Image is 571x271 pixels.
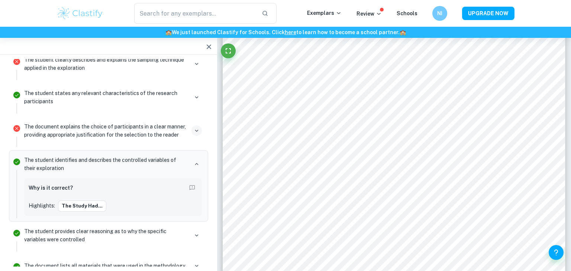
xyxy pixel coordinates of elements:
[29,202,55,210] p: Highlights:
[165,29,172,35] span: 🏫
[462,7,514,20] button: UPGRADE NOW
[436,9,444,17] h6: NI
[24,227,188,244] p: The student provides clear reasoning as to why the specific variables were controlled
[397,10,417,16] a: Schools
[12,262,21,271] svg: Correct
[24,56,188,72] p: The student clearly describes and explains the sampling technique applied in the exploration
[400,29,406,35] span: 🏫
[12,91,21,99] svg: Correct
[24,156,188,172] p: The student identifies and describes the controlled variables of their exploration
[432,6,447,21] button: NI
[1,28,570,36] h6: We just launched Clastify for Schools. Click to learn how to become a school partner.
[58,200,106,212] button: The study had...
[24,89,188,105] p: The student states any relevant characteristics of the research participants
[12,157,21,166] svg: Correct
[29,184,73,192] h6: Why is it correct?
[12,57,21,66] svg: Incorrect
[187,183,197,193] button: Report mistake/confusion
[285,29,296,35] a: here
[12,124,21,133] svg: Incorrect
[57,6,104,21] img: Clastify logo
[12,229,21,238] svg: Correct
[549,245,564,260] button: Help and Feedback
[357,10,382,18] p: Review
[307,9,342,17] p: Exemplars
[134,3,256,24] input: Search for any exemplars...
[24,262,185,270] p: The document lists all materials that were used in the methodology
[24,123,188,139] p: The document explains the choice of participants in a clear manner, providing appropriate justifi...
[221,43,236,58] button: Fullscreen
